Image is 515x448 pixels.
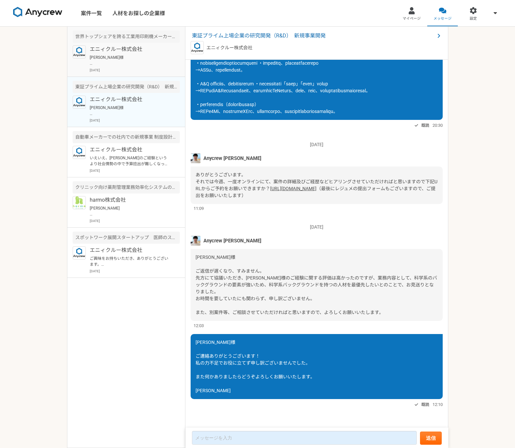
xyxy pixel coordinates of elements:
img: logo_text_blue_01.png [191,41,204,54]
p: いえいえ、[PERSON_NAME]のご経験というより社会情勢の中で予算捻出が難しくなったお話ですので、タイミングでまたご相談させていただくかもしれません。 その節はよろしくお願い致します。 [90,155,171,167]
p: [DATE] [191,224,443,231]
span: 東証プライム上場企業の研究開発（R&D） 新規事業開発 [192,32,435,40]
img: logo_text_blue_01.png [73,45,86,58]
p: [DATE] [90,68,180,73]
div: クリニック向け薬剤管理業務効率化システムの営業 [73,181,180,193]
img: okusuri_logo.png [73,196,86,209]
p: [PERSON_NAME]様 ご連絡ありがとうございます！ 私の力不足でお役に立てず申し訳ございませんでした。 また何かありましたらどうぞよろしくお願いいたします。 [PERSON_NAME] [90,105,171,117]
a: [URL][DOMAIN_NAME] [270,186,316,191]
img: %E3%83%95%E3%82%9A%E3%83%AD%E3%83%95%E3%82%A3%E3%83%BC%E3%83%AB%E7%94%BB%E5%83%8F%E3%81%AE%E3%82%... [191,236,200,246]
span: [PERSON_NAME]様 ご連絡ありがとうございます！ 私の力不足でお役に立てず申し訳ございませんでした。 また何かありましたらどうぞよろしくお願いいたします。 [PERSON_NAME] [196,340,315,393]
span: Anycrew [PERSON_NAME] [203,155,261,162]
span: 12:10 [433,401,443,408]
img: logo_text_blue_01.png [73,246,86,259]
div: 東証プライム上場企業の研究開発（R&D） 新規事業開発 [73,81,180,93]
p: [DATE] [191,141,443,148]
span: Anycrew [PERSON_NAME] [203,237,261,244]
span: 20:30 [433,122,443,128]
div: 自動車メーカーでの社内での新規事業 制度設計・基盤づくり コンサルティング業務 [73,131,180,143]
div: スポットワーク展開スタートアップ 医師のスポットワーク事業立ち上げのアドバイザー [73,232,180,244]
button: 送信 [420,432,442,445]
img: logo_text_blue_01.png [73,96,86,109]
p: [DATE] [90,168,180,173]
p: [DATE] [90,118,180,123]
p: エニィクルー株式会社 [206,44,252,51]
span: （最後にレジュメの提出フォームもございますので、ご提出をお願いいたします） [196,186,435,198]
span: マイページ [403,16,421,21]
p: [PERSON_NAME] harmo株式会社の[PERSON_NAME]と申します。 現在、弊社ではクリニックに営業、もしくはご紹介をいただけるパートナー様を募集中です。 商材は「harmoお... [90,205,171,217]
span: 既読 [421,122,429,129]
span: 設定 [470,16,477,21]
span: [PERSON_NAME]様 ご返信が遅くなり、すみません。 先方にて協議いただき、[PERSON_NAME]様のご経験に関する評価は高かったのですが、業務内容として、科学系のバックグラウンドの... [196,255,437,315]
div: 世界トップシェアを誇る工業用印刷機メーカー 営業顧問（1,2社のみの紹介も歓迎） [73,31,180,43]
p: エニィクルー株式会社 [90,246,171,254]
p: harmo株式会社 [90,196,171,204]
img: %E3%83%95%E3%82%9A%E3%83%AD%E3%83%95%E3%82%A3%E3%83%BC%E3%83%AB%E7%94%BB%E5%83%8F%E3%81%AE%E3%82%... [191,153,200,163]
img: 8DqYSo04kwAAAAASUVORK5CYII= [13,7,62,17]
span: 12:03 [194,323,204,329]
span: メッセージ [433,16,452,21]
p: エニィクルー株式会社 [90,96,171,103]
p: エニィクルー株式会社 [90,146,171,154]
span: 既読 [421,401,429,409]
p: [DATE] [90,218,180,223]
p: [DATE] [90,269,180,274]
p: エニィクルー株式会社 [90,45,171,53]
span: 11:09 [194,205,204,212]
img: logo_text_blue_01.png [73,146,86,159]
span: ありがとうございます。 それでは今週、一度オンラインにて、案件の詳細及びご経歴などヒアリングさせていただければと思いますので下記URLからご予約をお願いできますか？ [196,172,437,191]
p: ご興味をお持ちいただき、ありがとうございます。 こちらの案件ですが、先程、先方より急遽プロジェクト自体が中止となり、採用も停止することになったとの連絡がございました。 せっかくご応募いただいたに... [90,256,171,267]
p: [PERSON_NAME]様 お世話になっております。 Anycrewの[PERSON_NAME]です。 本件、営業顧問の案件なのですが、もし、ご支援が可能でしたら、ぜひ、ご案内させていただけれ... [90,55,171,66]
